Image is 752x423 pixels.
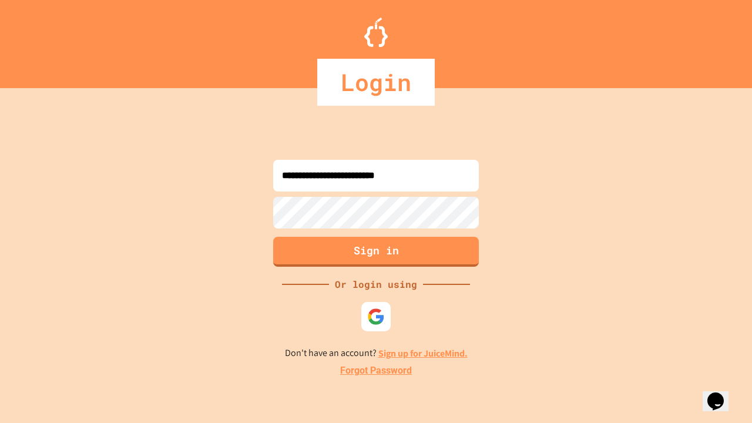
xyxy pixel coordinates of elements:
div: Login [317,59,435,106]
div: Or login using [329,277,423,291]
button: Sign in [273,237,479,267]
p: Don't have an account? [285,346,468,361]
a: Sign up for JuiceMind. [378,347,468,360]
img: google-icon.svg [367,308,385,325]
a: Forgot Password [340,364,412,378]
iframe: chat widget [703,376,740,411]
img: Logo.svg [364,18,388,47]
